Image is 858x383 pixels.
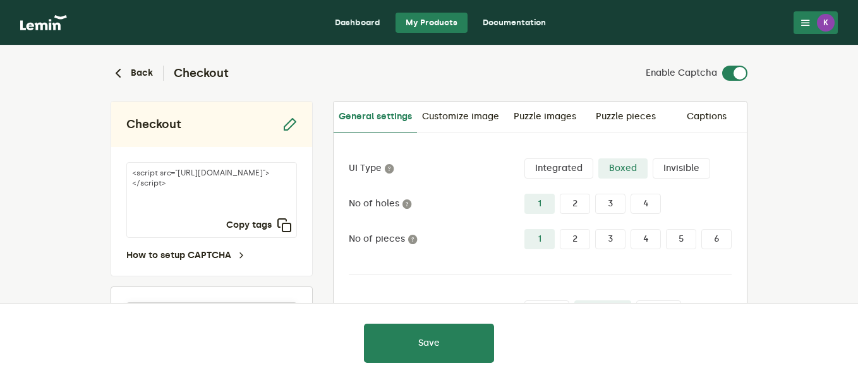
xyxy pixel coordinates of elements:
label: 2 [560,194,590,214]
label: small [524,300,569,321]
label: Enable Captcha [646,68,717,78]
a: Dashboard [325,13,390,33]
button: Save [364,324,494,363]
a: Puzzle pieces [585,102,666,132]
label: large [636,300,681,321]
h2: Checkout [126,117,181,132]
label: Integrated [524,158,593,179]
label: 6 [701,229,732,249]
label: 3 [595,194,625,214]
label: UI Type [349,163,524,174]
button: K [794,11,838,34]
img: logo [20,15,67,30]
label: medium [574,300,631,321]
label: No of pieces [349,234,524,244]
div: K [817,14,835,32]
a: Customize image [417,102,504,132]
a: Puzzle images [504,102,585,132]
a: General settings [334,102,417,133]
h2: Checkout [163,66,229,81]
a: My Products [396,13,468,33]
label: Invisible [653,158,710,179]
label: Boxed [598,158,648,179]
a: Captions [666,102,747,132]
button: Copy tags [226,218,292,233]
button: Back [111,66,153,81]
label: 2 [560,229,590,249]
label: 1 [524,229,555,249]
a: Documentation [473,13,556,33]
label: 3 [595,229,625,249]
label: 5 [666,229,696,249]
label: 1 [524,194,555,214]
label: 4 [631,194,661,214]
a: How to setup CAPTCHA [126,250,246,261]
label: 4 [631,229,661,249]
label: No of holes [349,199,524,209]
